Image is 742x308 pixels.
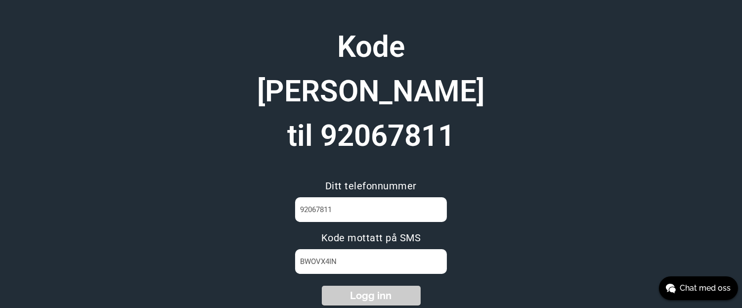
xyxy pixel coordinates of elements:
h1: Kode [PERSON_NAME] til 92067811 [248,25,495,158]
span: Chat med oss [680,282,731,294]
button: Logg inn [322,286,421,306]
span: Ditt telefonnummer [325,180,417,192]
button: Chat med oss [659,276,738,300]
span: Kode mottatt på SMS [321,232,421,244]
